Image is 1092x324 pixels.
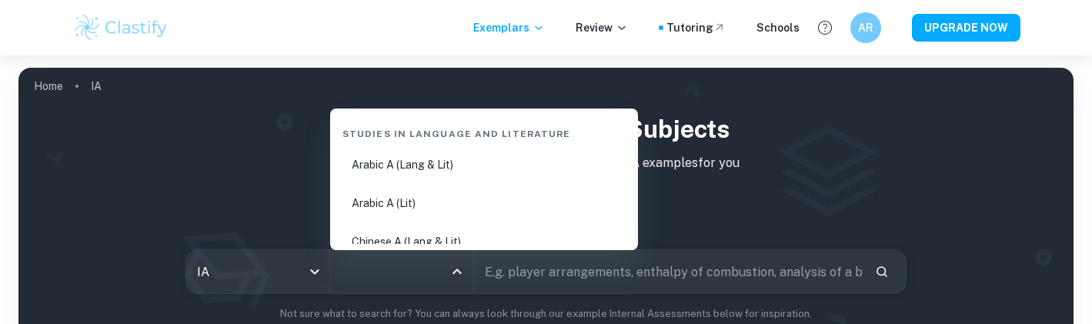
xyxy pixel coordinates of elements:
a: Home [34,75,63,97]
p: Type a search phrase to find the most relevant IA examples for you [31,154,1061,172]
button: AR [850,12,881,43]
p: Not sure what to search for? You can always look through our example Internal Assessments below f... [31,306,1061,322]
button: Close [446,261,468,282]
button: UPGRADE NOW [912,14,1020,42]
a: Schools [756,19,800,36]
li: Arabic A (Lang & Lit) [336,147,632,182]
img: Clastify logo [72,12,170,43]
button: Search [869,259,895,285]
a: Tutoring [666,19,726,36]
p: Exemplars [473,19,545,36]
h1: IB IA examples for all subjects [31,111,1061,148]
button: Help and Feedback [812,15,838,41]
li: Chinese A (Lang & Lit) [336,224,632,259]
li: Arabic A (Lit) [336,185,632,221]
p: Review [576,19,628,36]
div: Studies in Language and Literature [336,115,632,147]
input: E.g. player arrangements, enthalpy of combustion, analysis of a big city... [474,250,863,293]
h6: AR [857,19,874,36]
p: IA [91,78,102,95]
div: IA [186,250,329,293]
